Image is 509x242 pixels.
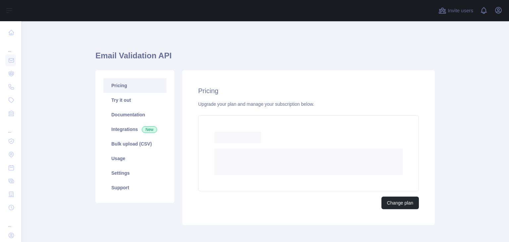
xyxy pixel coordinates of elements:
[103,151,166,166] a: Usage
[5,121,16,134] div: ...
[103,122,166,137] a: Integrations New
[448,7,473,15] span: Invite users
[437,5,475,16] button: Invite users
[95,50,435,66] h1: Email Validation API
[103,93,166,107] a: Try it out
[103,166,166,180] a: Settings
[142,126,157,133] span: New
[381,197,419,209] button: Change plan
[103,180,166,195] a: Support
[5,215,16,228] div: ...
[5,40,16,53] div: ...
[103,78,166,93] a: Pricing
[103,137,166,151] a: Bulk upload (CSV)
[198,86,419,95] h2: Pricing
[198,101,419,107] div: Upgrade your plan and manage your subscription below.
[103,107,166,122] a: Documentation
